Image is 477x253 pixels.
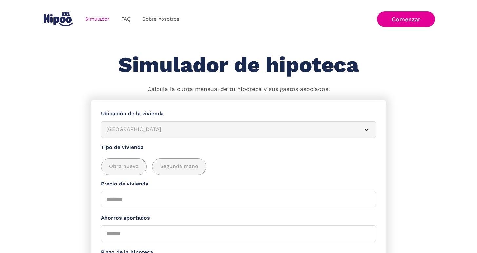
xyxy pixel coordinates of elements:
[147,85,330,94] p: Calcula la cuota mensual de tu hipoteca y sus gastos asociados.
[377,11,435,27] a: Comenzar
[137,13,185,26] a: Sobre nosotros
[101,180,376,188] label: Precio de vivienda
[101,158,376,175] div: add_description_here
[79,13,115,26] a: Simulador
[106,126,355,134] div: [GEOGRAPHIC_DATA]
[115,13,137,26] a: FAQ
[109,163,139,171] span: Obra nueva
[42,10,74,29] a: home
[118,53,359,77] h1: Simulador de hipoteca
[101,110,376,118] label: Ubicación de la vivienda
[101,121,376,138] article: [GEOGRAPHIC_DATA]
[160,163,198,171] span: Segunda mano
[101,214,376,222] label: Ahorros aportados
[101,144,376,152] label: Tipo de vivienda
